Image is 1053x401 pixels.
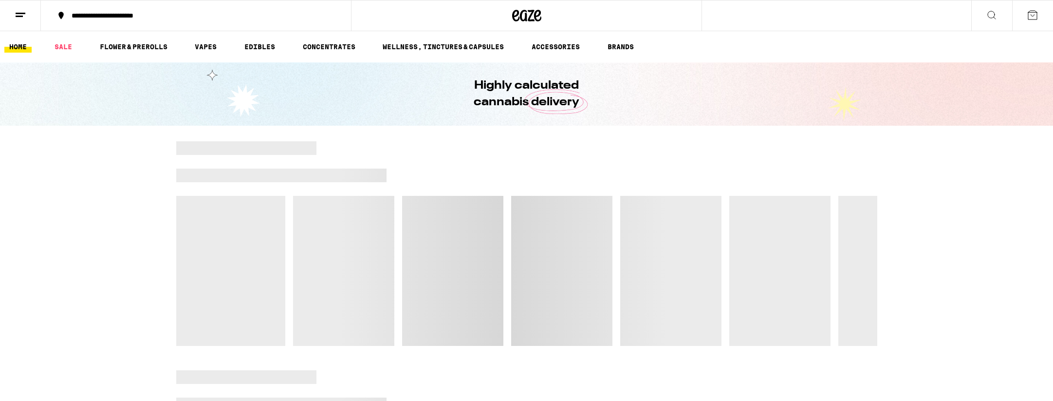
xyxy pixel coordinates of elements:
[50,41,77,53] a: SALE
[298,41,360,53] a: CONCENTRATES
[4,41,32,53] a: HOME
[240,41,280,53] a: EDIBLES
[95,41,172,53] a: FLOWER & PREROLLS
[446,77,607,111] h1: Highly calculated cannabis delivery
[603,41,639,53] button: BRANDS
[527,41,585,53] a: ACCESSORIES
[378,41,509,53] a: WELLNESS, TINCTURES & CAPSULES
[190,41,222,53] a: VAPES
